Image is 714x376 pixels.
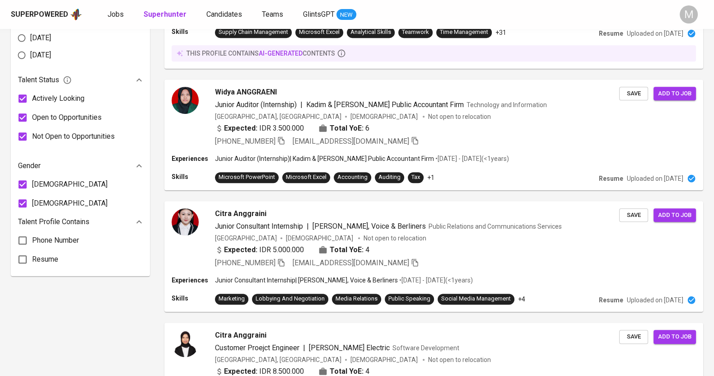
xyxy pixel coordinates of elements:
span: Phone Number [32,235,79,246]
div: Public Speaking [388,295,430,303]
p: Not open to relocation [428,112,491,121]
span: Junior Auditor (Internship) [215,100,297,109]
span: [PERSON_NAME] Electric [309,343,390,352]
div: [GEOGRAPHIC_DATA], [GEOGRAPHIC_DATA] [215,355,341,364]
button: Save [619,87,648,101]
div: Time Management [440,28,488,37]
div: Auditing [378,173,401,182]
span: [DEMOGRAPHIC_DATA] [350,112,419,121]
p: Talent Profile Contains [18,216,89,227]
span: Candidates [206,10,242,19]
span: 6 [365,123,369,134]
div: Supply Chain Management [219,28,288,37]
div: [GEOGRAPHIC_DATA], [GEOGRAPHIC_DATA] [215,112,341,121]
span: Save [624,332,644,342]
span: Resume [32,254,58,265]
span: [EMAIL_ADDRESS][DOMAIN_NAME] [293,137,409,146]
p: Junior Auditor (Internship) | Kadim & [PERSON_NAME] Public Accountant Firm [215,154,434,163]
p: Not open to relocation [428,355,491,364]
div: IDR 5.000.000 [215,244,304,255]
div: Lobbying And Negotiation [256,295,325,303]
span: [PERSON_NAME], Voice & Berliners [313,222,426,230]
span: Technology and Information [467,101,547,108]
img: app logo [70,8,82,21]
span: Customer Proejct Engineer [215,343,299,352]
button: Save [619,330,648,344]
p: Experiences [172,276,215,285]
div: IDR 3.500.000 [215,123,304,134]
p: Experiences [172,154,215,163]
span: Save [624,210,644,221]
span: Citra Anggraini [215,208,266,219]
p: Resume [599,296,623,305]
div: Accounting [337,173,368,182]
button: Add to job [653,330,696,344]
span: [DEMOGRAPHIC_DATA] [350,355,419,364]
p: this profile contains contents [187,49,335,58]
p: Skills [172,27,215,36]
span: Add to job [658,210,691,221]
a: Jobs [107,9,126,20]
span: | [303,343,305,353]
span: [EMAIL_ADDRESS][DOMAIN_NAME] [293,258,409,267]
span: Software Development [392,344,459,352]
div: Microsoft Excel [299,28,340,37]
span: [DATE] [30,33,51,43]
b: Superhunter [144,10,187,19]
p: Uploaded on [DATE] [627,296,683,305]
div: Gender [18,157,143,175]
div: Media Relations [336,295,378,303]
span: Actively Looking [32,93,84,104]
span: Jobs [107,10,124,19]
p: +4 [518,295,525,304]
p: +1 [427,173,434,182]
b: Expected: [224,123,257,134]
p: Uploaded on [DATE] [627,174,683,183]
p: Gender [18,160,41,171]
button: Add to job [653,87,696,101]
div: Marketing [219,295,245,303]
p: +31 [495,28,506,37]
p: • [DATE] - [DATE] ( <1 years ) [398,276,473,285]
span: | [307,221,309,232]
span: Citra Anggraini [215,330,266,341]
span: [DATE] [30,50,51,61]
p: Skills [172,172,215,181]
b: Expected: [224,244,257,255]
div: Microsoft PowerPoint [219,173,275,182]
span: Widya ANGGRAENI [215,87,277,98]
span: NEW [336,10,356,19]
span: Not Open to Opportunities [32,131,115,142]
span: Open to Opportunities [32,112,102,123]
div: Talent Status [18,71,143,89]
div: Analytical Skills [350,28,391,37]
span: Save [624,89,644,99]
p: Uploaded on [DATE] [627,29,683,38]
span: Public Relations and Communications Services [429,223,562,230]
a: Superhunter [144,9,188,20]
span: [DEMOGRAPHIC_DATA] [32,198,107,209]
span: Add to job [658,89,691,99]
a: Widya ANGGRAENIJunior Auditor (Internship)|Kadim & [PERSON_NAME] Public Accountant FirmTechnology... [164,80,703,190]
div: Superpowered [11,9,68,20]
p: Resume [599,174,623,183]
div: Social Media Management [441,295,511,303]
a: Citra AnggrainiJunior Consultant Internship|[PERSON_NAME], Voice & BerlinersPublic Relations and ... [164,201,703,312]
img: 3ca0bec5c1c944d9fc6c9e829ca4606b.jpg [172,330,199,357]
div: Microsoft Excel [286,173,327,182]
a: Superpoweredapp logo [11,8,82,21]
div: M [680,5,698,23]
span: | [300,99,303,110]
img: 76cbb5ce561c760c09b7575888f9165b.jpg [172,87,199,114]
div: Tax [411,173,420,182]
span: 4 [365,244,369,255]
button: Add to job [653,208,696,222]
span: AI-generated [259,50,303,57]
p: Junior Consultant Internship | [PERSON_NAME], Voice & Berliners [215,276,398,285]
p: Resume [599,29,623,38]
span: [DEMOGRAPHIC_DATA] [32,179,107,190]
b: Total YoE: [330,123,364,134]
span: Kadim & [PERSON_NAME] Public Accountant Firm [306,100,464,109]
div: Teamwork [402,28,429,37]
p: Skills [172,294,215,303]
